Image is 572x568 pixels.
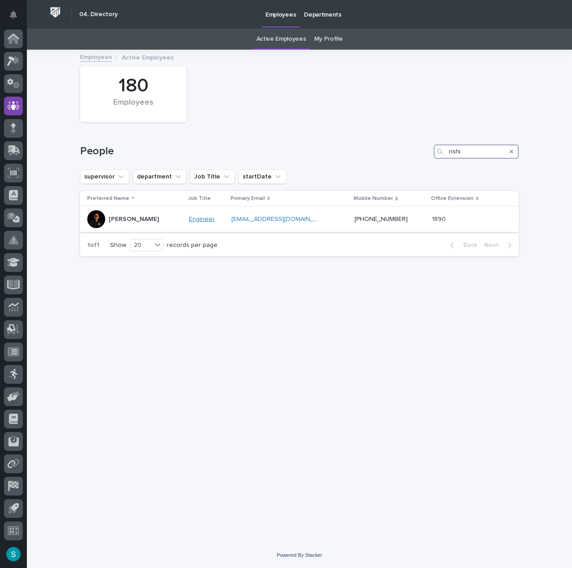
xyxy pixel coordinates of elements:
a: Powered By Stacker [277,552,322,558]
p: Show [110,242,126,249]
div: Notifications [11,11,23,25]
p: Job Title [188,194,211,203]
span: Back [458,242,477,248]
button: Back [443,241,481,249]
button: Notifications [4,5,23,24]
p: Mobile Number [354,194,393,203]
button: supervisor [80,170,129,184]
p: records per page [167,242,218,249]
p: [PERSON_NAME] [109,216,159,223]
a: Employees [80,51,112,62]
a: Active Employees [256,29,306,50]
p: Preferred Name [87,194,129,203]
p: Office Extension [431,194,474,203]
a: My Profile [314,29,343,50]
img: Workspace Logo [47,4,64,21]
p: Primary Email [231,194,265,203]
div: Employees [95,98,171,117]
div: 180 [95,75,171,97]
p: 1 of 1 [80,234,107,256]
input: Search [434,144,519,159]
div: 20 [130,241,152,250]
a: [EMAIL_ADDRESS][DOMAIN_NAME] [231,216,333,222]
h1: People [80,145,430,158]
h2: 04. Directory [79,11,118,18]
a: [PHONE_NUMBER] [354,216,408,222]
button: Next [481,241,519,249]
button: Job Title [190,170,235,184]
p: Active Employees [122,52,174,62]
button: department [133,170,187,184]
tr: [PERSON_NAME]Engineer [EMAIL_ADDRESS][DOMAIN_NAME] [PHONE_NUMBER]18901890 [80,207,519,232]
button: startDate [239,170,286,184]
p: 1890 [432,214,448,223]
span: Next [484,242,504,248]
a: Engineer [189,216,215,223]
button: users-avatar [4,545,23,564]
